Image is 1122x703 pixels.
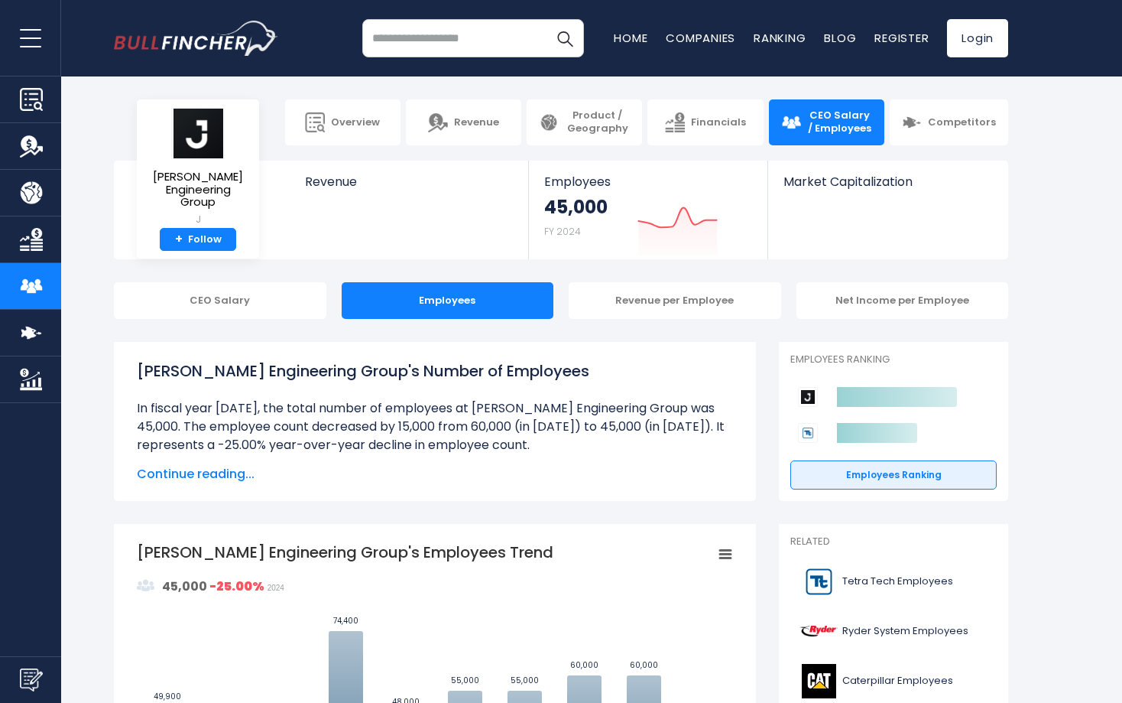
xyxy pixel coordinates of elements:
[874,30,929,46] a: Register
[114,21,278,56] img: bullfincher logo
[565,109,630,135] span: Product / Geography
[162,578,207,595] strong: 45,000
[798,423,818,443] img: Tetra Tech competitors logo
[807,109,872,135] span: CEO Salary / Employees
[947,19,1008,57] a: Login
[527,99,642,145] a: Product / Geography
[783,174,991,189] span: Market Capitalization
[454,116,499,129] span: Revenue
[160,228,236,252] a: +Follow
[790,561,997,603] a: Tetra Tech Employees
[790,610,997,653] a: Ryder System Employees
[114,282,326,319] div: CEO Salary
[285,99,400,145] a: Overview
[544,174,751,189] span: Employees
[798,387,818,407] img: Jacobs Engineering Group competitors logo
[406,99,521,145] a: Revenue
[333,615,358,627] text: 74,400
[842,675,953,688] span: Caterpillar Employees
[114,21,278,56] a: Go to homepage
[790,353,997,366] p: Employees Ranking
[569,282,781,319] div: Revenue per Employee
[768,161,1007,215] a: Market Capitalization
[268,584,284,592] span: 2024
[137,542,553,563] tspan: [PERSON_NAME] Engineering Group's Employees Trend
[842,575,953,588] span: Tetra Tech Employees
[137,399,733,454] li: In fiscal year [DATE], the total number of employees at [PERSON_NAME] Engineering Group was 45,00...
[154,691,181,702] text: 49,900
[544,195,608,219] strong: 45,000
[305,174,514,189] span: Revenue
[614,30,647,46] a: Home
[790,660,997,702] a: Caterpillar Employees
[824,30,856,46] a: Blog
[137,360,733,382] h1: [PERSON_NAME] Engineering Group's Number of Employees
[630,659,658,671] text: 60,000
[769,99,884,145] a: CEO Salary / Employees
[790,461,997,490] a: Employees Ranking
[890,99,1008,145] a: Competitors
[754,30,806,46] a: Ranking
[691,116,746,129] span: Financials
[137,465,733,483] span: Continue reading...
[647,99,763,145] a: Financials
[149,213,247,226] small: J
[570,659,598,671] text: 60,000
[799,614,838,649] img: R logo
[928,116,996,129] span: Competitors
[290,161,529,215] a: Revenue
[796,282,1009,319] div: Net Income per Employee
[842,625,968,638] span: Ryder System Employees
[529,161,767,259] a: Employees 45,000 FY 2024
[175,233,183,246] strong: +
[331,116,380,129] span: Overview
[544,225,581,238] small: FY 2024
[137,577,155,595] img: graph_employee_icon.svg
[546,19,584,57] button: Search
[209,578,264,595] strong: -25.00%
[342,282,554,319] div: Employees
[149,171,247,209] span: [PERSON_NAME] Engineering Group
[511,675,539,686] text: 55,000
[790,535,997,548] p: Related
[451,675,479,686] text: 55,000
[799,565,838,599] img: TTEK logo
[666,30,735,46] a: Companies
[799,664,838,698] img: CAT logo
[148,107,248,228] a: [PERSON_NAME] Engineering Group J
